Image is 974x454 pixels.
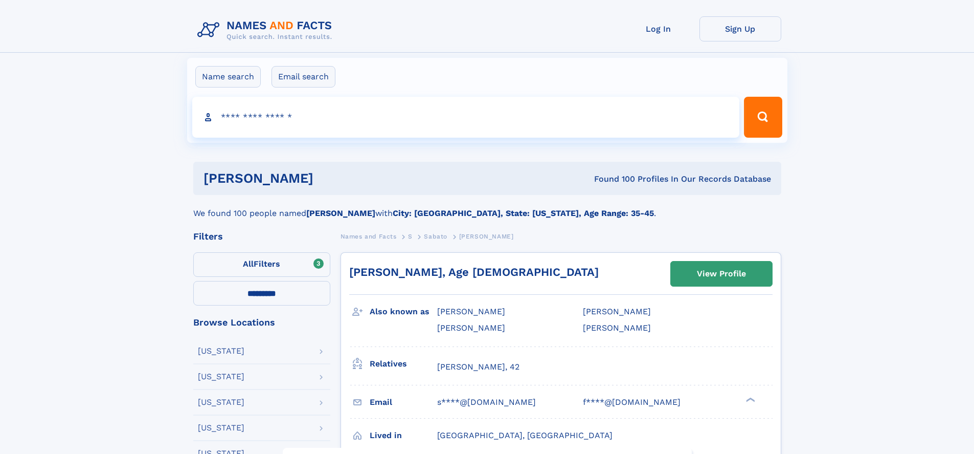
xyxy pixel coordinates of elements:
label: Name search [195,66,261,88]
div: Browse Locations [193,318,330,327]
h1: [PERSON_NAME] [203,172,454,185]
input: search input [192,97,740,138]
span: [PERSON_NAME] [583,323,651,333]
div: View Profile [697,262,746,286]
div: We found 100 people named with . [193,195,781,220]
div: ❯ [743,396,756,403]
a: Names and Facts [341,230,397,243]
b: City: [GEOGRAPHIC_DATA], State: [US_STATE], Age Range: 35-45 [393,208,654,218]
a: Log In [618,16,699,41]
span: S [408,233,413,240]
a: S [408,230,413,243]
span: [GEOGRAPHIC_DATA], [GEOGRAPHIC_DATA] [437,430,613,440]
img: Logo Names and Facts [193,16,341,44]
span: [PERSON_NAME] [437,307,505,316]
a: [PERSON_NAME], Age [DEMOGRAPHIC_DATA] [349,266,599,278]
span: [PERSON_NAME] [437,323,505,333]
div: Filters [193,232,330,241]
h3: Relatives [370,355,437,373]
label: Email search [271,66,335,88]
h3: Lived in [370,427,437,444]
div: [US_STATE] [198,398,244,406]
b: [PERSON_NAME] [306,208,375,218]
div: [US_STATE] [198,347,244,355]
a: View Profile [671,262,772,286]
span: All [243,259,254,269]
a: Sabato [424,230,447,243]
a: Sign Up [699,16,781,41]
a: [PERSON_NAME], 42 [437,361,519,373]
h3: Email [370,394,437,411]
span: Sabato [424,233,447,240]
span: [PERSON_NAME] [583,307,651,316]
div: Found 100 Profiles In Our Records Database [454,174,771,185]
div: [US_STATE] [198,424,244,432]
span: [PERSON_NAME] [459,233,514,240]
h3: Also known as [370,303,437,320]
label: Filters [193,252,330,277]
div: [US_STATE] [198,373,244,381]
button: Search Button [744,97,782,138]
